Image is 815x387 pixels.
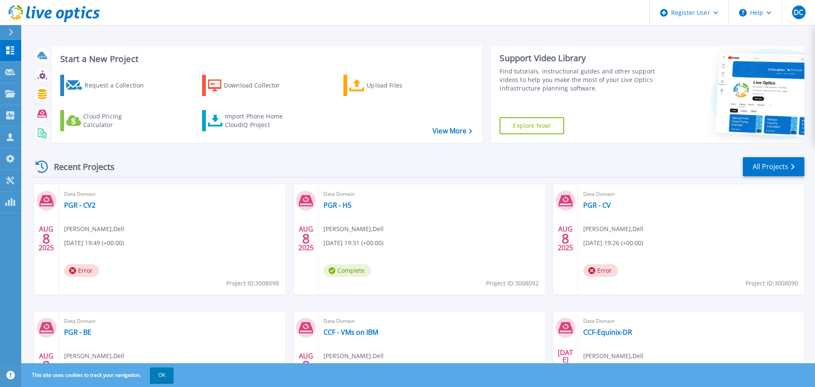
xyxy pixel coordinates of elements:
[323,264,371,277] span: Complete
[150,367,174,383] button: OK
[64,316,280,326] span: Data Domain
[33,156,126,177] div: Recent Projects
[583,316,799,326] span: Data Domain
[583,351,644,361] span: [PERSON_NAME] , Dell
[323,328,378,336] a: CCF - VMs on IBM
[323,316,540,326] span: Data Domain
[298,350,314,381] div: AUG 2025
[583,264,618,277] span: Error
[583,224,644,234] span: [PERSON_NAME] , Dell
[298,223,314,254] div: AUG 2025
[202,75,297,96] a: Download Collector
[557,350,573,381] div: [DATE] 2025
[42,235,50,242] span: 8
[64,189,280,199] span: Data Domain
[64,201,96,209] a: PGR - CV2
[583,201,611,209] a: PGR - CV
[302,235,310,242] span: 8
[500,67,659,93] div: Find tutorials, instructional guides and other support videos to help you make the most of your L...
[367,77,435,94] div: Upload Files
[323,351,384,361] span: [PERSON_NAME] , Dell
[38,350,54,381] div: AUG 2025
[433,127,472,135] a: View More
[500,117,564,134] a: Explore Now!
[745,279,798,288] span: Project ID: 3008090
[84,77,152,94] div: Request a Collection
[60,54,472,64] h3: Start a New Project
[323,238,383,248] span: [DATE] 19:31 (+00:00)
[583,189,799,199] span: Data Domain
[224,77,292,94] div: Download Collector
[83,112,151,129] div: Cloud Pricing Calculator
[38,223,54,254] div: AUG 2025
[226,279,279,288] span: Project ID: 3008098
[225,112,291,129] div: Import Phone Home CloudIQ Project
[60,110,155,131] a: Cloud Pricing Calculator
[343,75,438,96] a: Upload Files
[743,157,804,176] a: All Projects
[64,224,124,234] span: [PERSON_NAME] , Dell
[323,224,384,234] span: [PERSON_NAME] , Dell
[64,238,124,248] span: [DATE] 19:49 (+00:00)
[64,351,124,361] span: [PERSON_NAME] , Dell
[23,367,174,383] span: This site uses cookies to track your navigation.
[323,201,351,209] a: PGR - H5
[562,235,569,242] span: 8
[794,9,803,16] span: DC
[583,238,643,248] span: [DATE] 19:26 (+00:00)
[60,75,155,96] a: Request a Collection
[557,223,573,254] div: AUG 2025
[323,189,540,199] span: Data Domain
[500,53,659,64] div: Support Video Library
[64,328,91,336] a: PGR - BE
[583,328,632,336] a: CCF-Equinix-DR
[64,264,99,277] span: Error
[42,362,50,369] span: 8
[302,362,310,369] span: 8
[486,279,539,288] span: Project ID: 3008092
